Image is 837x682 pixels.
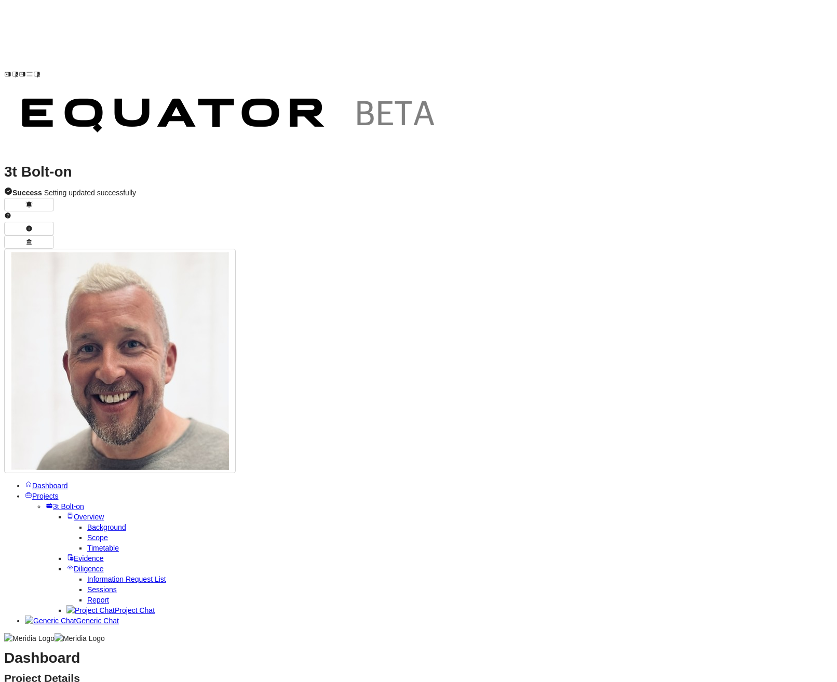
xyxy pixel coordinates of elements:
span: Overview [74,513,104,521]
a: Timetable [87,544,119,552]
img: Meridia Logo [55,633,105,644]
img: Meridia Logo [4,633,55,644]
a: 3t Bolt-on [46,502,84,511]
span: Generic Chat [76,617,118,625]
img: Customer Logo [4,81,456,154]
img: Generic Chat [25,616,76,626]
strong: Success [12,189,42,197]
a: Evidence [66,554,104,563]
img: Customer Logo [40,4,492,78]
a: Report [87,596,109,604]
span: 3t Bolt-on [53,502,84,511]
img: Project Chat [66,605,115,616]
a: Sessions [87,585,117,594]
span: Project Chat [115,606,155,614]
a: Overview [66,513,104,521]
span: Projects [32,492,59,500]
span: Dashboard [32,482,68,490]
span: Setting updated successfully [12,189,136,197]
img: Profile Icon [11,252,229,470]
a: Project ChatProject Chat [66,606,155,614]
a: Information Request List [87,575,166,583]
span: Diligence [74,565,104,573]
a: Dashboard [25,482,68,490]
span: Evidence [74,554,104,563]
a: Projects [25,492,59,500]
h1: 3t Bolt-on [4,167,833,177]
a: Background [87,523,126,531]
h1: Dashboard [4,653,833,663]
a: Generic ChatGeneric Chat [25,617,119,625]
a: Diligence [66,565,104,573]
a: Scope [87,533,108,542]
